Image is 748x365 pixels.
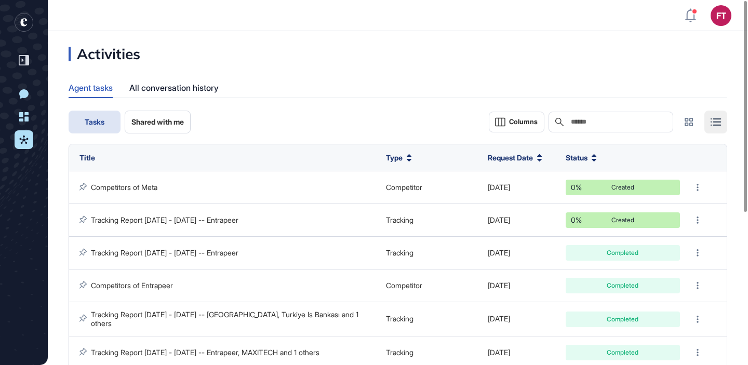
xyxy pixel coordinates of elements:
button: Tasks [69,111,121,133]
div: Completed [573,250,672,256]
div: Completed [573,316,672,322]
span: Status [566,152,587,163]
a: Tracking Report [DATE] - [DATE] -- Entrapeer [91,248,238,257]
button: Shared with me [125,111,191,133]
button: Request Date [488,152,542,163]
span: [DATE] [488,248,510,257]
div: Completed [573,349,672,356]
span: Request Date [488,152,533,163]
div: Agent tasks [69,78,113,97]
span: Competitor [386,281,422,290]
a: Tracking Report [DATE] - [DATE] -- [GEOGRAPHIC_DATA], Turkiye Is Bankası and 1 others [91,310,360,327]
a: Competitors of Entrapeer [91,281,173,290]
div: Created [573,184,672,191]
div: entrapeer-logo [15,13,33,32]
a: Tracking Report [DATE] - [DATE] -- Entrapeer [91,215,238,224]
button: Columns [489,112,544,132]
span: Title [79,153,95,162]
div: Created [573,217,672,223]
div: All conversation history [129,78,219,98]
button: Status [566,152,597,163]
div: Activities [69,47,140,61]
a: Competitors of Meta [91,183,157,192]
span: [DATE] [488,183,510,192]
span: Shared with me [131,118,184,126]
span: [DATE] [488,281,510,290]
span: Tracking [386,314,413,323]
span: [DATE] [488,348,510,357]
span: Tracking [386,348,413,357]
span: [DATE] [488,314,510,323]
span: Type [386,152,403,163]
span: Tracking [386,215,413,224]
span: Tasks [85,118,104,126]
span: [DATE] [488,215,510,224]
button: FT [711,5,731,26]
span: Competitor [386,183,422,192]
span: Tracking [386,248,413,257]
div: 0% [566,212,594,228]
a: Tracking Report [DATE] - [DATE] -- Entrapeer, MAXITECH and 1 others [91,348,319,357]
div: Completed [573,282,672,289]
button: Type [386,152,412,163]
span: Columns [509,118,538,126]
div: 0% [566,180,594,195]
